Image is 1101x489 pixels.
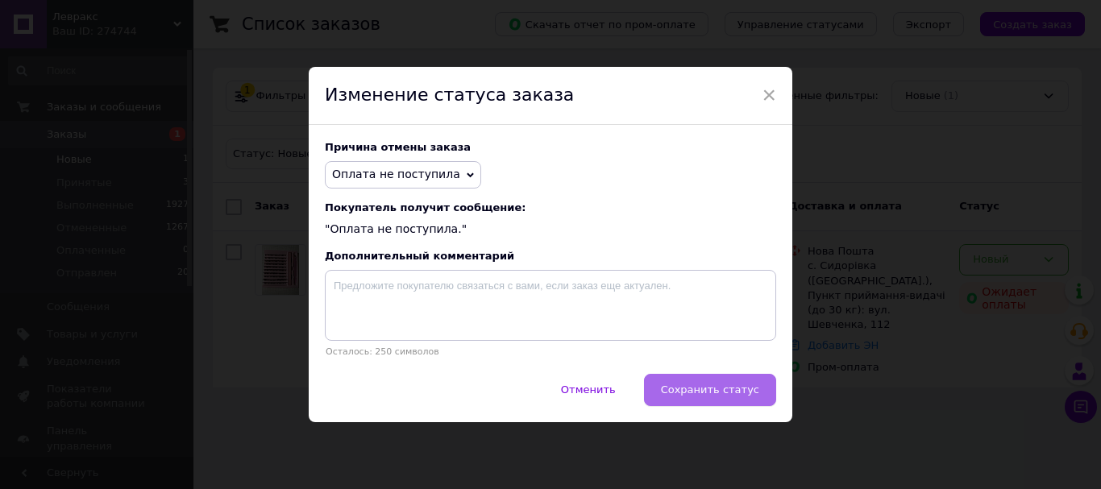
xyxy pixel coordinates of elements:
span: × [762,81,776,109]
span: Покупатель получит сообщение: [325,201,776,213]
button: Сохранить статус [644,374,776,406]
div: Причина отмены заказа [325,141,776,153]
span: Сохранить статус [661,383,759,396]
div: Изменение статуса заказа [309,67,792,125]
p: Осталось: 250 символов [325,346,776,357]
div: "Оплата не поступила." [325,201,776,238]
button: Отменить [544,374,633,406]
span: Отменить [561,383,616,396]
span: Оплата не поступила [332,168,460,180]
div: Дополнительный комментарий [325,250,776,262]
